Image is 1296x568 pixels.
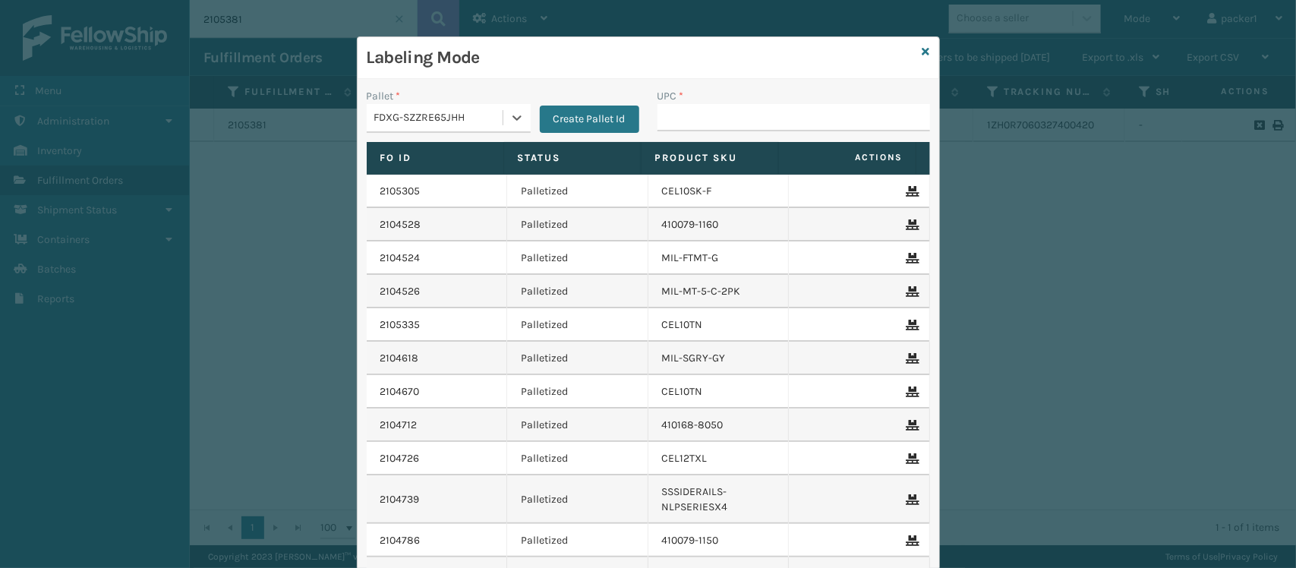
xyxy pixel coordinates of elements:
td: SSSIDERAILS-NLPSERIESX4 [648,475,790,524]
td: Palletized [507,308,648,342]
a: 2104739 [380,492,420,507]
td: CEL10SK-F [648,175,790,208]
i: Remove From Pallet [907,353,916,364]
i: Remove From Pallet [907,387,916,397]
i: Remove From Pallet [907,253,916,263]
td: Palletized [507,524,648,557]
td: Palletized [507,208,648,241]
td: Palletized [507,342,648,375]
td: Palletized [507,442,648,475]
h3: Labeling Mode [367,46,916,69]
i: Remove From Pallet [907,420,916,431]
i: Remove From Pallet [907,320,916,330]
td: Palletized [507,375,648,409]
a: 2105305 [380,184,421,199]
a: 2105335 [380,317,421,333]
td: 410079-1150 [648,524,790,557]
td: MIL-MT-5-C-2PK [648,275,790,308]
a: 2104786 [380,533,421,548]
td: 410079-1160 [648,208,790,241]
label: Fo Id [380,151,490,165]
span: Actions [784,145,913,170]
a: 2104670 [380,384,420,399]
td: Palletized [507,241,648,275]
a: 2104726 [380,451,420,466]
i: Remove From Pallet [907,453,916,464]
td: Palletized [507,475,648,524]
td: CEL12TXL [648,442,790,475]
td: MIL-FTMT-G [648,241,790,275]
a: 2104528 [380,217,421,232]
a: 2104712 [380,418,418,433]
a: 2104524 [380,251,421,266]
td: 410168-8050 [648,409,790,442]
td: Palletized [507,275,648,308]
i: Remove From Pallet [907,535,916,546]
i: Remove From Pallet [907,286,916,297]
td: Palletized [507,175,648,208]
a: 2104618 [380,351,419,366]
td: Palletized [507,409,648,442]
i: Remove From Pallet [907,219,916,230]
td: CEL10TN [648,375,790,409]
td: MIL-SGRY-GY [648,342,790,375]
label: UPC [657,88,684,104]
button: Create Pallet Id [540,106,639,133]
a: 2104526 [380,284,421,299]
label: Product SKU [655,151,765,165]
div: FDXG-SZZRE65JHH [374,110,504,126]
i: Remove From Pallet [907,186,916,197]
td: CEL10TN [648,308,790,342]
i: Remove From Pallet [907,494,916,505]
label: Status [518,151,627,165]
label: Pallet [367,88,401,104]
